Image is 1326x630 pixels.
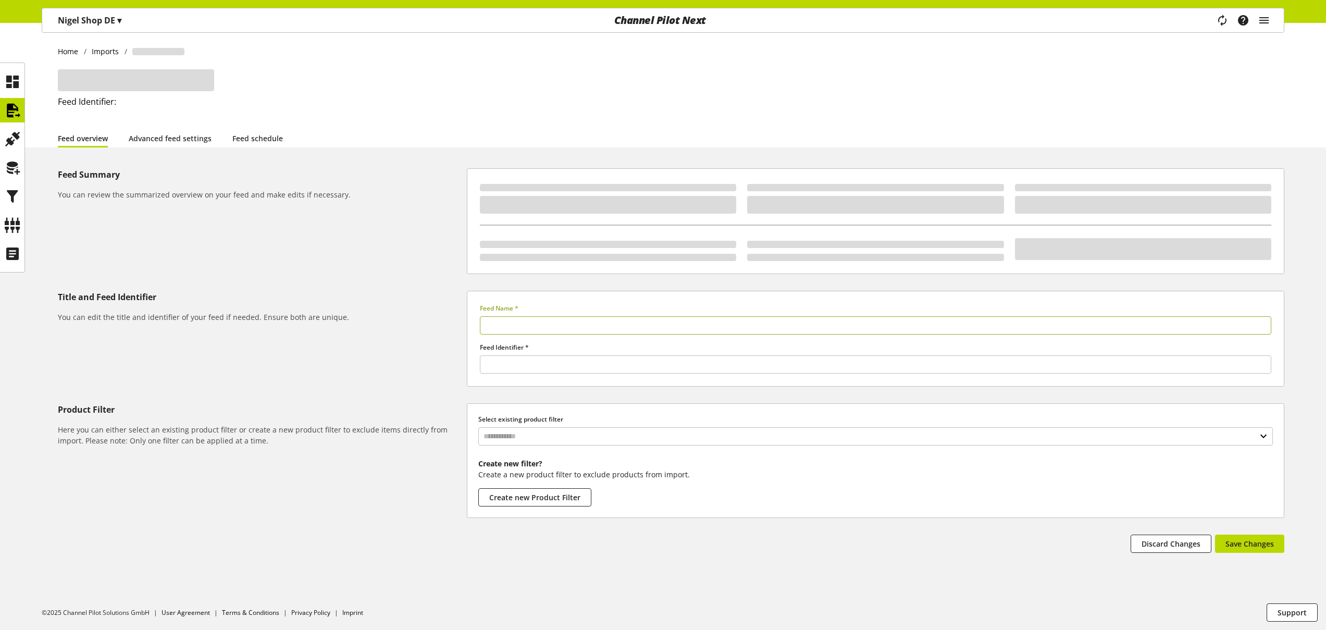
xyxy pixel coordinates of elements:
span: Feed Name * [480,304,518,313]
a: Terms & Conditions [222,608,279,617]
a: Privacy Policy [291,608,330,617]
a: Imprint [342,608,363,617]
label: Select existing product filter [478,415,1273,424]
h6: You can review the summarized overview on your feed and make edits if necessary. [58,189,463,200]
button: Save Changes [1215,535,1284,553]
button: Create new Product Filter [478,488,591,507]
h5: Product Filter [58,403,463,416]
h5: Title and Feed Identifier [58,291,463,303]
a: User Agreement [162,608,210,617]
button: Support [1267,603,1318,622]
a: Home [58,46,84,57]
span: Feed Identifier: [58,96,116,107]
span: Create new Product Filter [489,492,580,503]
span: ▾ [117,15,121,26]
span: Support [1278,607,1307,618]
a: Feed overview [58,133,108,144]
a: Feed schedule [232,133,283,144]
h6: Here you can either select an existing product filter or create a new product filter to exclude i... [58,424,463,446]
span: Discard Changes [1142,538,1200,549]
a: Advanced feed settings [129,133,212,144]
li: ©2025 Channel Pilot Solutions GmbH [42,608,162,617]
a: Imports [86,46,125,57]
h5: Feed Summary [58,168,463,181]
b: Create new filter? [478,459,542,468]
nav: main navigation [42,8,1284,33]
span: Save Changes [1225,538,1274,549]
p: Nigel Shop DE [58,14,121,27]
h6: You can edit the title and identifier of your feed if needed. Ensure both are unique. [58,312,463,323]
button: Discard Changes [1131,535,1211,553]
p: Create a new product filter to exclude products from import. [478,469,1273,480]
span: Feed Identifier * [480,343,529,352]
